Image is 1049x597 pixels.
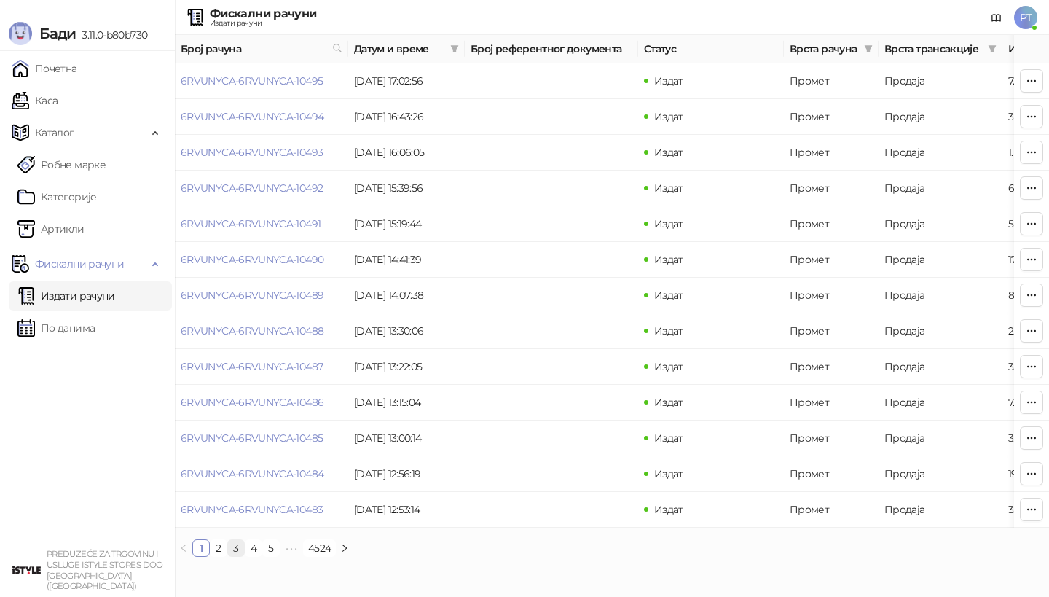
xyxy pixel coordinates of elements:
[784,421,879,456] td: Промет
[17,281,115,311] a: Издати рачуни
[784,99,879,135] td: Промет
[465,35,638,63] th: Број референтног документа
[348,385,465,421] td: [DATE] 13:15:04
[988,44,997,53] span: filter
[17,150,106,179] a: Робне марке
[175,206,348,242] td: 6RVUNYCA-6RVUNYCA-10491
[181,182,323,195] a: 6RVUNYCA-6RVUNYCA-10492
[175,313,348,349] td: 6RVUNYCA-6RVUNYCA-10488
[181,41,326,57] span: Број рачуна
[181,146,323,159] a: 6RVUNYCA-6RVUNYCA-10493
[879,456,1002,492] td: Продаја
[879,492,1002,528] td: Продаја
[210,20,316,27] div: Издати рачуни
[181,467,323,480] a: 6RVUNYCA-6RVUNYCA-10484
[654,289,683,302] span: Издат
[879,99,1002,135] td: Продаја
[12,86,58,115] a: Каса
[175,35,348,63] th: Број рачуна
[879,171,1002,206] td: Продаја
[654,110,683,123] span: Издат
[638,35,784,63] th: Статус
[790,41,858,57] span: Врста рачуна
[784,171,879,206] td: Промет
[175,171,348,206] td: 6RVUNYCA-6RVUNYCA-10492
[17,182,97,211] a: Категорије
[784,35,879,63] th: Врста рачуна
[181,503,323,516] a: 6RVUNYCA-6RVUNYCA-10483
[336,539,353,557] button: right
[210,8,316,20] div: Фискални рачуни
[262,539,280,557] li: 5
[181,324,323,337] a: 6RVUNYCA-6RVUNYCA-10488
[879,421,1002,456] td: Продаја
[784,63,879,99] td: Промет
[280,539,303,557] li: Следећих 5 Страна
[784,242,879,278] td: Промет
[181,110,323,123] a: 6RVUNYCA-6RVUNYCA-10494
[354,41,444,57] span: Датум и време
[17,214,85,243] a: ArtikliАртикли
[348,349,465,385] td: [DATE] 13:22:05
[447,38,462,60] span: filter
[879,278,1002,313] td: Продаја
[181,253,323,266] a: 6RVUNYCA-6RVUNYCA-10490
[175,63,348,99] td: 6RVUNYCA-6RVUNYCA-10495
[12,54,77,83] a: Почетна
[784,349,879,385] td: Промет
[228,540,244,556] a: 3
[348,171,465,206] td: [DATE] 15:39:56
[39,25,76,42] span: Бади
[181,432,323,445] a: 6RVUNYCA-6RVUNYCA-10485
[12,555,41,585] img: 64x64-companyLogo-77b92cf4-9946-4f36-9751-bf7bb5fd2c7d.png
[175,539,192,557] li: Претходна страна
[654,324,683,337] span: Издат
[263,540,279,556] a: 5
[348,242,465,278] td: [DATE] 14:41:39
[348,278,465,313] td: [DATE] 14:07:38
[654,182,683,195] span: Издат
[861,38,876,60] span: filter
[879,35,1002,63] th: Врста трансакције
[348,206,465,242] td: [DATE] 15:19:44
[175,278,348,313] td: 6RVUNYCA-6RVUNYCA-10489
[227,539,245,557] li: 3
[348,456,465,492] td: [DATE] 12:56:19
[348,492,465,528] td: [DATE] 12:53:14
[654,74,683,87] span: Издат
[784,278,879,313] td: Промет
[181,360,323,373] a: 6RVUNYCA-6RVUNYCA-10487
[654,396,683,409] span: Издат
[175,421,348,456] td: 6RVUNYCA-6RVUNYCA-10485
[654,253,683,266] span: Издат
[985,38,999,60] span: filter
[210,539,227,557] li: 2
[348,63,465,99] td: [DATE] 17:02:56
[175,135,348,171] td: 6RVUNYCA-6RVUNYCA-10493
[348,99,465,135] td: [DATE] 16:43:26
[175,349,348,385] td: 6RVUNYCA-6RVUNYCA-10487
[175,456,348,492] td: 6RVUNYCA-6RVUNYCA-10484
[35,249,124,278] span: Фискални рачуни
[348,313,465,349] td: [DATE] 13:30:06
[76,28,147,42] span: 3.11.0-b80b730
[879,206,1002,242] td: Продаја
[784,492,879,528] td: Промет
[17,313,95,343] a: По данима
[348,421,465,456] td: [DATE] 13:00:14
[245,540,262,556] a: 4
[336,539,353,557] li: Следећа страна
[654,217,683,230] span: Издат
[348,135,465,171] td: [DATE] 16:06:05
[340,544,349,553] span: right
[879,242,1002,278] td: Продаја
[784,135,879,171] td: Промет
[181,289,323,302] a: 6RVUNYCA-6RVUNYCA-10489
[181,74,323,87] a: 6RVUNYCA-6RVUNYCA-10495
[864,44,873,53] span: filter
[784,456,879,492] td: Промет
[304,540,335,556] a: 4524
[654,467,683,480] span: Издат
[211,540,227,556] a: 2
[879,385,1002,421] td: Продаја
